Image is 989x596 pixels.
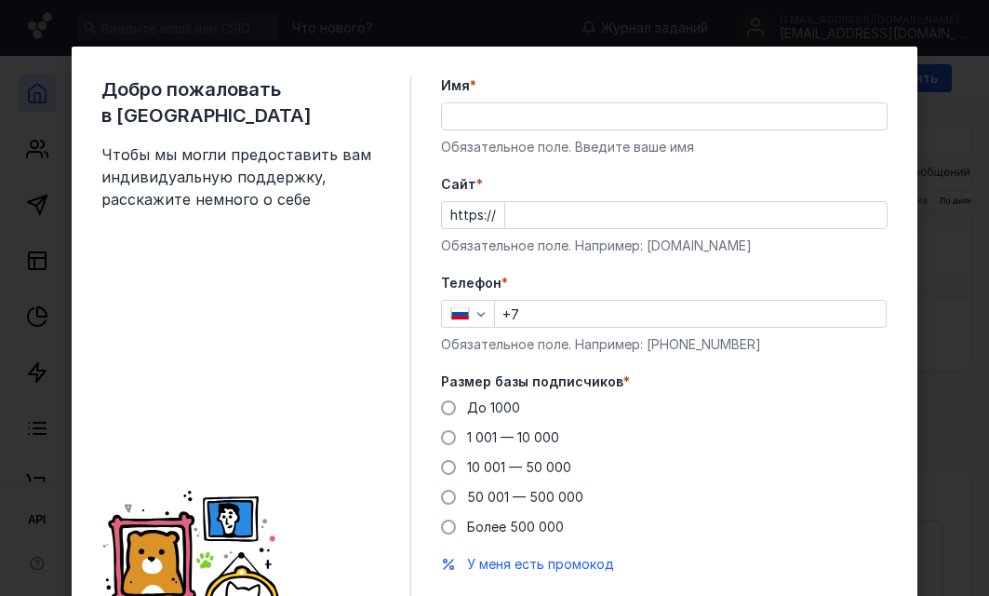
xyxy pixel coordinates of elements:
div: Обязательное поле. Например: [PHONE_NUMBER] [441,335,888,354]
span: Размер базы подписчиков [441,372,623,391]
button: У меня есть промокод [467,555,614,574]
span: У меня есть промокод [467,556,614,572]
span: До 1000 [467,400,520,415]
span: 1 001 — 10 000 [467,429,559,445]
span: Имя [441,76,470,95]
span: 50 001 — 500 000 [467,489,583,505]
div: Обязательное поле. Введите ваше имя [441,138,888,156]
div: Обязательное поле. Например: [DOMAIN_NAME] [441,237,888,255]
span: Более 500 000 [467,519,564,535]
span: Телефон [441,274,501,292]
span: Добро пожаловать в [GEOGRAPHIC_DATA] [101,76,381,129]
span: 10 001 — 50 000 [467,459,571,475]
span: Cайт [441,175,476,194]
span: Чтобы мы могли предоставить вам индивидуальную поддержку, расскажите немного о себе [101,143,381,210]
